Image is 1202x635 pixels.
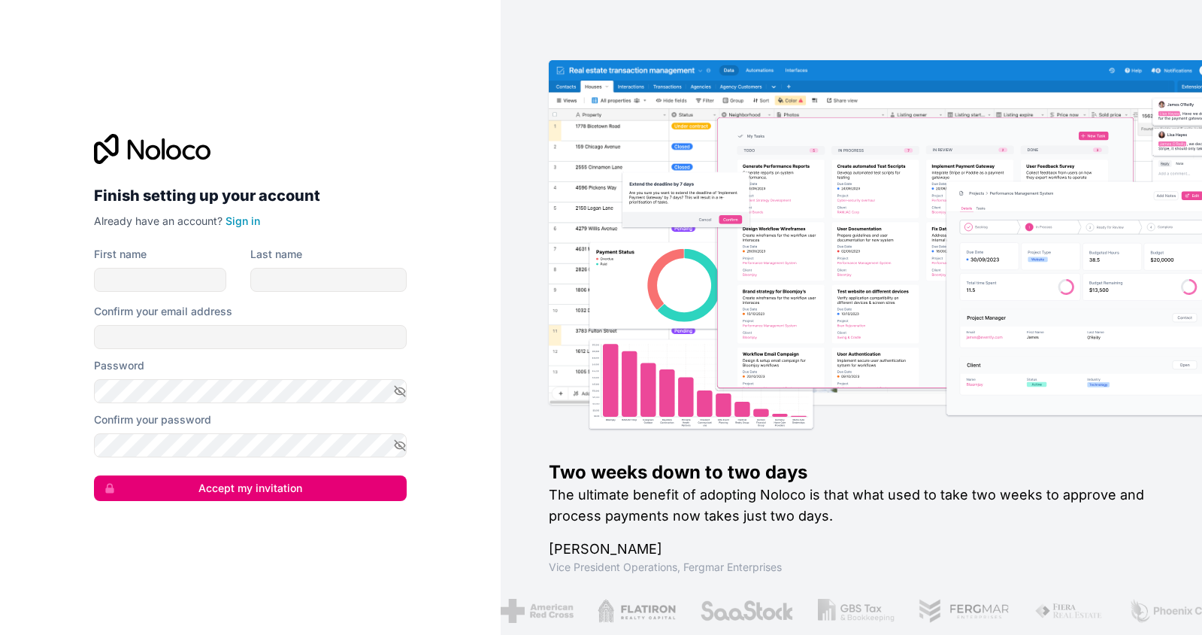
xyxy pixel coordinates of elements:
h1: Two weeks down to two days [549,460,1154,485]
input: Password [94,379,407,403]
img: /assets/gbstax-C-GtDUiK.png [818,599,895,623]
h1: [PERSON_NAME] [549,539,1154,560]
h2: The ultimate benefit of adopting Noloco is that what used to take two weeks to approve and proces... [549,485,1154,527]
img: /assets/american-red-cross-BAupjrZR.png [501,599,574,623]
label: Confirm your password [94,412,211,427]
input: Email address [94,325,407,349]
h1: Vice President Operations , Fergmar Enterprises [549,560,1154,575]
h2: Finish setting up your account [94,182,407,209]
input: family-name [250,268,407,292]
img: /assets/fiera-fwj2N5v4.png [1034,599,1105,623]
span: Already have an account? [94,214,223,227]
label: Password [94,358,144,373]
input: given-name [94,268,226,292]
a: Sign in [226,214,260,227]
img: /assets/saastock-C6Zbiodz.png [700,599,795,623]
button: Accept my invitation [94,475,407,501]
label: First name [94,247,147,262]
img: /assets/flatiron-C8eUkumj.png [598,599,676,623]
input: Confirm password [94,433,407,457]
label: Confirm your email address [94,304,232,319]
img: /assets/fergmar-CudnrXN5.png [919,599,1010,623]
label: Last name [250,247,302,262]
